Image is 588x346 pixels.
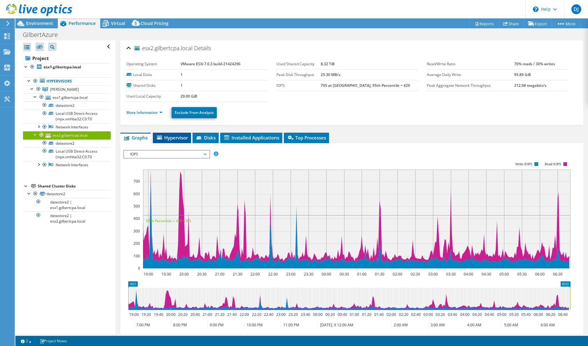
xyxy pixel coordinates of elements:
[375,272,384,277] text: 01:30
[514,72,531,77] b: 95.89 GiB
[181,72,183,77] b: 1
[304,272,313,277] text: 23:30
[133,191,140,196] text: 600
[533,312,543,317] text: 06:00
[133,179,140,184] text: 700
[423,312,433,317] text: 03:00
[428,272,438,277] text: 03:00
[197,272,206,277] text: 20:30
[23,123,111,131] a: Network Interfaces
[521,312,530,317] text: 05:40
[460,312,469,317] text: 04:00
[156,135,188,141] span: Hypervisor
[276,72,321,78] label: Peak Disk Throughput
[194,44,211,52] span: Details
[386,312,396,317] text: 02:00
[268,272,277,277] text: 22:30
[232,272,242,277] text: 21:30
[179,272,189,277] text: 20:00
[410,272,420,277] text: 02:30
[399,312,408,317] text: 02:20
[509,312,518,317] text: 05:20
[26,20,53,26] span: Environment
[287,135,326,141] span: Top Processes
[533,6,538,12] svg: \n
[23,85,111,93] a: Gilbert HA
[141,20,169,26] span: Cloud Pricing
[497,312,506,317] text: 05:00
[23,198,111,211] a: datastore2 | esx1.gilbertcpa.local
[481,272,491,277] text: 04:30
[172,107,217,118] a: Exclude From Analysis
[123,135,148,141] span: Graphs
[215,272,224,277] text: 21:00
[362,312,371,317] text: 01:20
[321,83,410,88] b: 795 at [GEOGRAPHIC_DATA], 95th Percentile = 429
[190,312,200,317] text: 20:40
[325,312,335,317] text: 00:20
[446,272,455,277] text: 03:30
[38,183,111,190] div: Shared Cluster Disks
[23,101,111,109] a: datastore2
[553,272,562,277] text: 06:30
[196,135,216,141] span: Disks
[223,135,279,141] span: Installed Applications
[276,82,321,89] label: IOPS:
[126,110,162,115] a: More Information
[50,87,79,92] span: [PERSON_NAME]
[286,272,295,277] text: 23:00
[427,61,514,67] label: Read/Write Ratio
[129,312,138,317] text: 19:00
[133,203,140,209] text: 500
[133,253,140,259] text: 100
[127,151,206,158] span: IOPS
[571,4,581,14] span: DJ
[447,312,457,317] text: 03:40
[227,312,236,317] text: 21:40
[202,312,212,317] text: 21:00
[276,61,321,67] label: Used Shared Capacity
[23,77,111,85] a: Hypervisors
[133,228,140,234] text: 300
[23,110,111,123] a: Local USB Direct-Access (mpx.vmhba32:C0:T0
[23,147,111,161] a: Local USB Direct-Access (mpx.vmhba32:C0:T0
[181,94,197,99] b: 29.00 GiB
[133,216,140,221] text: 400
[339,272,349,277] text: 00:30
[35,337,71,345] a: Project Notes
[23,131,111,139] a: esx2.gilbertcpa.local
[463,272,473,277] text: 04:00
[133,241,140,246] text: 200
[313,312,322,317] text: 00:00
[321,272,331,277] text: 00:00
[300,312,310,317] text: 23:40
[17,337,36,345] a: 2
[469,19,499,28] a: Reports
[264,312,273,317] text: 22:40
[499,272,509,277] text: 05:00
[337,312,347,317] text: 00:40
[239,312,249,317] text: 22:00
[23,211,111,225] a: datastore2 | esx2.gilbertcpa.local
[153,312,163,317] text: 19:40
[321,61,335,66] b: 8.32 TiB
[23,161,111,169] a: Network Interfaces
[23,93,111,101] a: esx1.gilbertcpa.local
[276,312,285,317] text: 23:00
[484,312,494,317] text: 04:40
[161,272,171,277] text: 19:30
[357,272,366,277] text: 01:00
[126,61,181,67] label: Operating System
[126,93,181,99] label: Used Local Capacity
[146,218,191,223] text: 95th Percentile = 429 IOPS
[166,312,175,317] text: 20:00
[20,31,67,38] h1: GilbertAzure
[514,83,546,88] b: 212.98 megabits/s
[111,20,125,26] span: Virtual
[23,139,111,147] a: datastore2
[499,19,524,28] a: Share
[546,312,555,317] text: 06:20
[515,162,532,166] text: Write IOPS
[143,272,153,277] text: 19:00
[349,312,359,317] text: 01:00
